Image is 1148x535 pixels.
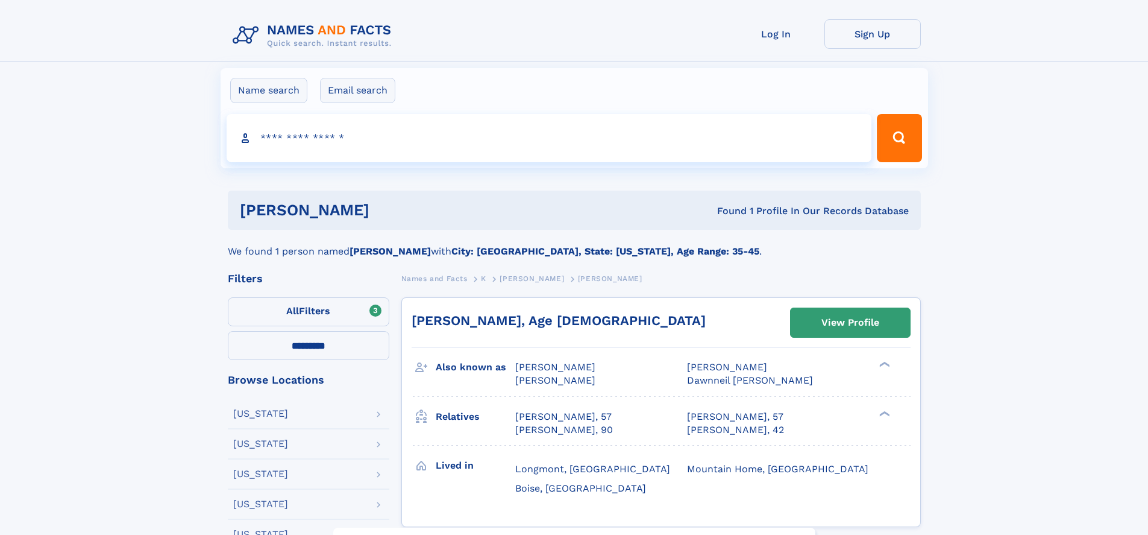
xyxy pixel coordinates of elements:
input: search input [227,114,872,162]
a: Sign Up [824,19,921,49]
div: [US_STATE] [233,499,288,509]
label: Filters [228,297,389,326]
div: ❯ [876,410,891,417]
div: ❯ [876,361,891,369]
span: Longmont, [GEOGRAPHIC_DATA] [515,463,670,475]
span: [PERSON_NAME] [500,274,564,283]
span: [PERSON_NAME] [578,274,642,283]
a: [PERSON_NAME], Age [DEMOGRAPHIC_DATA] [412,313,706,328]
label: Email search [320,78,395,103]
div: [US_STATE] [233,469,288,479]
b: City: [GEOGRAPHIC_DATA], State: [US_STATE], Age Range: 35-45 [451,245,759,257]
button: Search Button [877,114,921,162]
span: [PERSON_NAME] [515,361,595,373]
a: [PERSON_NAME] [500,271,564,286]
h3: Relatives [436,407,515,427]
div: [US_STATE] [233,439,288,449]
a: Names and Facts [401,271,468,286]
a: [PERSON_NAME], 57 [515,410,612,423]
span: All [286,305,299,317]
img: Logo Names and Facts [228,19,401,52]
label: Name search [230,78,307,103]
span: [PERSON_NAME] [687,361,767,373]
div: View Profile [821,309,879,337]
span: [PERSON_NAME] [515,375,595,386]
span: Mountain Home, [GEOGRAPHIC_DATA] [687,463,868,475]
a: K [481,271,486,286]
div: We found 1 person named with . [228,230,921,259]
div: [US_STATE] [233,409,288,419]
a: View Profile [791,308,910,337]
a: Log In [728,19,824,49]
a: [PERSON_NAME], 90 [515,423,613,437]
span: K [481,274,486,283]
h1: [PERSON_NAME] [240,203,544,218]
span: Dawnneil [PERSON_NAME] [687,375,813,386]
span: Boise, [GEOGRAPHIC_DATA] [515,483,646,494]
h3: Also known as [436,357,515,378]
a: [PERSON_NAME], 42 [687,423,784,437]
h3: Lived in [436,455,515,476]
div: Browse Locations [228,375,389,385]
b: [PERSON_NAME] [350,245,431,257]
div: Found 1 Profile In Our Records Database [543,204,909,218]
div: Filters [228,273,389,284]
a: [PERSON_NAME], 57 [687,410,783,423]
